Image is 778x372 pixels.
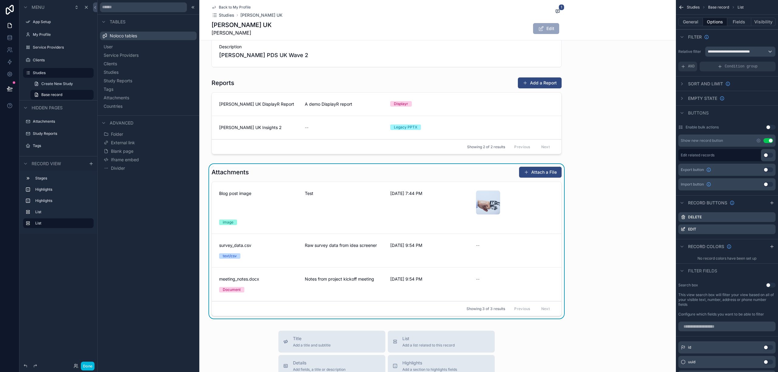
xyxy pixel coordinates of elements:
[402,343,455,348] span: Add a list related to this record
[293,336,331,342] span: Title
[388,331,495,353] button: ListAdd a list related to this record
[35,198,89,203] label: Highlights
[110,33,137,39] span: Noloco tables
[678,49,703,54] label: Relative filter
[678,292,776,307] label: This view search box will filter your view based on all of your visible text, number, address or ...
[30,79,94,89] a: Create New Study
[678,283,698,288] label: Search box
[293,367,346,372] span: Add fields, a title or description
[240,12,283,18] a: [PERSON_NAME] UK
[738,5,744,10] span: List
[402,336,455,342] span: List
[223,253,237,259] div: text/csv
[102,155,194,164] button: Iframe embed
[32,4,44,10] span: Menu
[390,276,469,282] span: [DATE] 9:54 PM
[212,168,249,176] h1: Attachments
[703,18,727,26] button: Options
[676,254,778,263] div: No record colors have been set up
[554,8,562,15] button: 1
[102,138,194,147] button: External link
[293,360,346,366] span: Details
[104,44,113,50] span: User
[688,268,717,274] span: Filter fields
[111,131,123,137] span: Folder
[708,5,729,10] span: Base record
[688,360,695,364] span: uuid
[111,157,139,163] span: Iframe embed
[688,95,717,101] span: Empty state
[102,102,194,111] button: Countries
[102,130,194,138] button: Folder
[476,276,480,282] span: --
[688,345,691,350] span: id
[688,110,709,116] span: Buttons
[278,331,385,353] button: TitleAdd a title and subtitle
[725,64,758,69] span: Condition group
[688,200,727,206] span: Record buttons
[41,92,62,97] span: Base record
[35,176,89,181] label: Stages
[293,343,331,348] span: Add a title and subtitle
[104,86,113,92] span: Tags
[390,190,469,196] span: [DATE] 7:44 PM
[33,119,90,124] label: Attachments
[390,242,469,248] span: [DATE] 9:54 PM
[402,367,457,372] span: Add a section to highlights fields
[33,131,90,136] label: Study Reports
[102,94,194,102] button: Attachments
[686,125,719,130] label: Enable bulk actions
[212,29,272,36] span: [PERSON_NAME]
[681,167,704,172] span: Export button
[559,4,564,10] span: 1
[102,68,194,77] button: Studies
[110,19,126,25] span: Tables
[688,215,702,220] label: Delete
[688,64,695,69] span: AND
[111,165,125,171] span: Divider
[467,145,505,149] span: Showing 2 of 2 results
[678,312,764,317] label: Configure which fields you want to be able to filter
[102,147,194,155] button: Blank page
[219,190,298,196] span: Blog post image
[111,148,133,154] span: Blank page
[687,5,700,10] span: Studies
[19,171,97,234] div: scrollable content
[32,105,63,111] span: Hidden pages
[111,140,135,146] span: External link
[678,18,703,26] button: General
[33,19,90,24] label: App Setup
[466,306,505,311] span: Showing 3 of 3 results
[219,12,234,18] span: Studies
[219,242,298,248] span: survey_data.csv
[104,69,119,75] span: Studies
[33,45,90,50] label: Service Providers
[33,70,90,75] label: Studies
[110,120,133,126] span: Advanced
[33,143,90,148] label: Tags
[688,227,696,232] label: Edit
[476,242,480,248] span: --
[223,287,241,292] div: Document
[688,244,724,250] span: Record colors
[219,276,298,282] span: meeting_notes.docx
[104,52,139,58] span: Service Providers
[519,167,562,178] button: Attach a File
[104,103,122,109] span: Countries
[681,138,723,143] div: Show new record button
[41,81,73,86] span: Create New Study
[212,5,251,10] a: Back to My Profile
[81,362,95,370] button: Done
[104,95,129,101] span: Attachments
[402,360,457,366] span: Highlights
[305,190,383,196] span: Test
[727,18,752,26] button: Fields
